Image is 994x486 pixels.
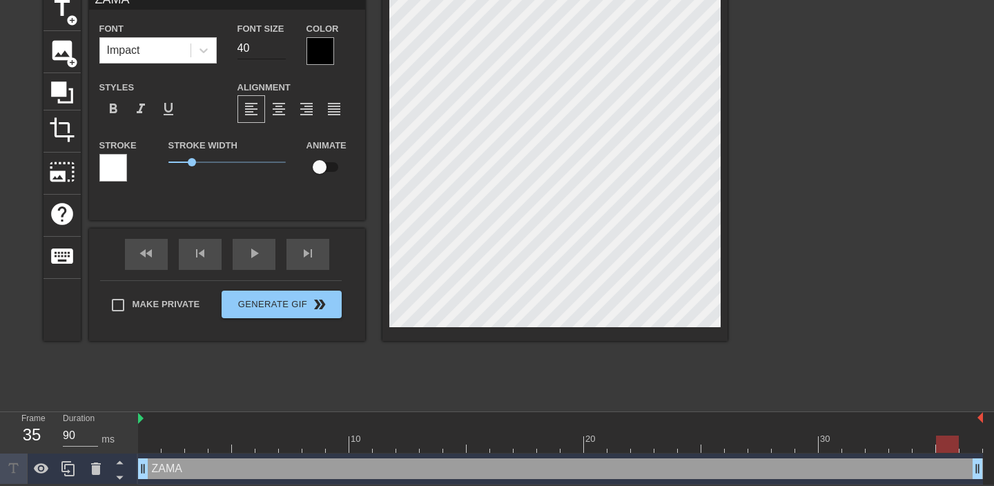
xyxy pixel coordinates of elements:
span: format_italic [133,101,149,117]
div: Impact [107,42,140,59]
div: Frame [11,412,52,452]
span: drag_handle [136,462,150,476]
span: format_bold [105,101,121,117]
span: double_arrow [311,296,328,313]
span: add_circle [66,57,78,68]
div: 20 [585,432,598,446]
label: Stroke Width [168,139,237,153]
span: play_arrow [246,245,262,262]
label: Font Size [237,22,284,36]
div: ms [101,432,115,447]
span: Generate Gif [227,296,335,313]
span: add_circle [66,14,78,26]
span: format_align_justify [326,101,342,117]
img: bound-end.png [977,412,983,423]
button: Generate Gif [222,291,341,318]
span: drag_handle [971,462,984,476]
span: image [49,37,75,64]
label: Font [99,22,124,36]
span: skip_previous [192,245,208,262]
span: crop [49,117,75,143]
span: photo_size_select_large [49,159,75,185]
span: format_align_left [243,101,260,117]
span: fast_rewind [138,245,155,262]
div: 30 [820,432,832,446]
div: 10 [351,432,363,446]
label: Color [306,22,339,36]
span: format_align_center [271,101,287,117]
label: Alignment [237,81,291,95]
div: 35 [21,422,42,447]
span: keyboard [49,243,75,269]
label: Stroke [99,139,137,153]
span: skip_next [300,245,316,262]
span: help [49,201,75,227]
span: format_underline [160,101,177,117]
span: format_align_right [298,101,315,117]
span: Make Private [133,298,200,311]
label: Duration [63,415,95,423]
label: Styles [99,81,135,95]
label: Animate [306,139,347,153]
